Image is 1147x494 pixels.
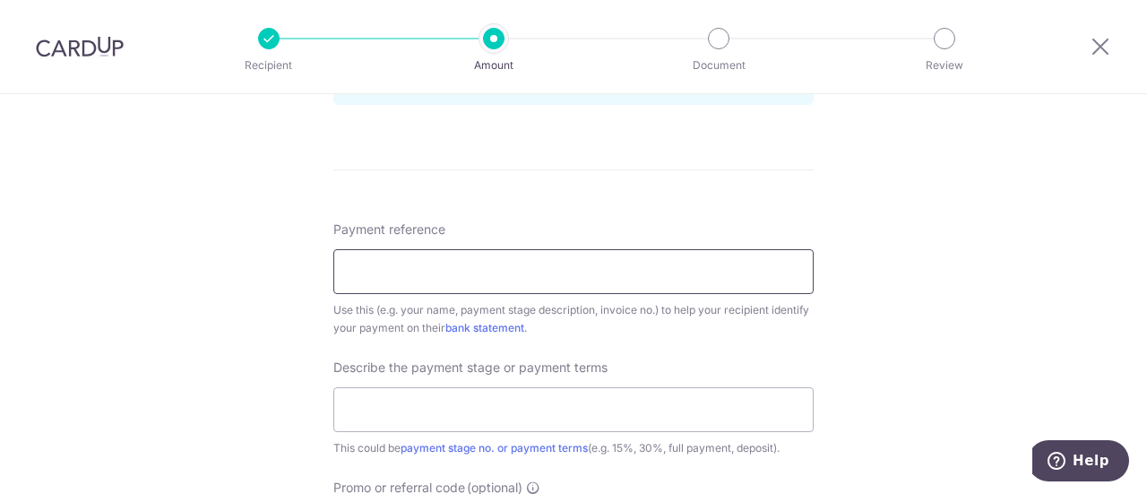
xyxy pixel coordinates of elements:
[445,321,524,334] a: bank statement
[333,359,608,377] span: Describe the payment stage or payment terms
[1032,440,1129,485] iframe: Opens a widget where you can find more information
[427,56,560,74] p: Amount
[333,439,814,457] div: This could be (e.g. 15%, 30%, full payment, deposit).
[652,56,785,74] p: Document
[878,56,1011,74] p: Review
[333,221,445,238] span: Payment reference
[401,441,588,455] a: payment stage no. or payment terms
[203,56,335,74] p: Recipient
[36,36,124,57] img: CardUp
[333,301,814,337] div: Use this (e.g. your name, payment stage description, invoice no.) to help your recipient identify...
